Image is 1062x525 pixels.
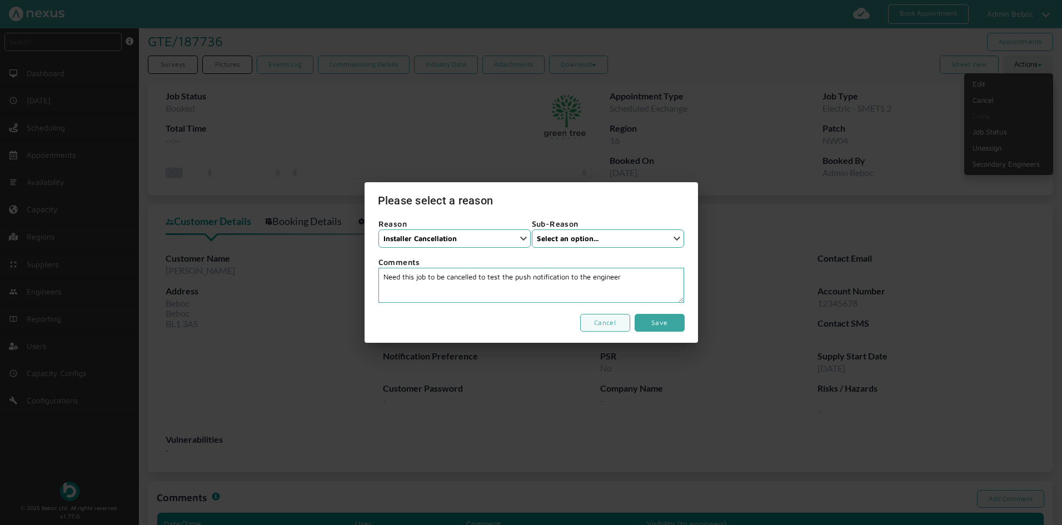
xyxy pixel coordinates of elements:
[532,218,684,229] label: Sub-Reason
[580,314,630,332] a: Cancel
[378,218,531,229] label: Reason
[378,256,684,268] label: Comments
[635,314,685,332] a: Save
[365,182,698,214] h1: Please select a reason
